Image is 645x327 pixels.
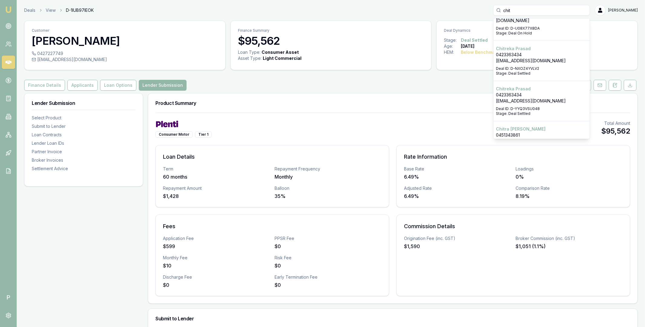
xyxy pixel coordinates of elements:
[496,52,587,58] p: 0423363434
[262,49,299,55] div: Consumer Asset
[24,7,35,13] a: Deals
[5,6,12,13] img: emu-icon-u.png
[404,243,511,250] div: $1,590
[496,132,587,138] p: 0451343861
[32,101,135,105] h3: Lender Submission
[493,5,590,16] input: Search deals
[155,131,193,138] div: Consumer Motor
[516,166,623,172] div: Loadings
[163,243,270,250] div: $599
[494,41,590,81] div: Select deal for Chitreka Prasad
[496,66,587,71] p: Deal ID: D-NXOZ4YVLV2
[444,43,461,49] div: Age:
[32,35,218,47] h3: [PERSON_NAME]
[138,80,188,91] a: Lender Submission
[516,173,623,180] div: 0%
[496,58,587,64] p: [EMAIL_ADDRESS][DOMAIN_NAME]
[275,185,382,191] div: Balloon
[155,316,630,321] h3: Submit to Lender
[496,26,587,31] p: Deal ID: D-U08X77X8DA
[32,50,218,57] div: 0427227749
[275,235,382,241] div: PPSR Fee
[238,28,424,33] p: Finance Summary
[163,153,382,161] h3: Loan Details
[275,166,382,172] div: Repayment Frequency
[494,121,590,161] div: Select deal for Chitra Khadka
[263,55,301,61] div: Light Commercial
[461,37,488,43] div: Deal Settled
[238,35,424,47] h3: $95,562
[601,120,630,126] div: Total Amount
[404,153,623,161] h3: Rate Information
[163,166,270,172] div: Term
[275,274,382,280] div: Early Termination Fee
[46,7,56,13] a: View
[461,43,474,49] div: [DATE]
[66,7,94,13] span: D-1IUB97IEOK
[32,149,135,155] div: Partner Invoice
[404,235,511,241] div: Origination Fee (inc. GST)
[601,126,630,136] div: $95,562
[163,274,270,280] div: Discharge Fee
[163,255,270,261] div: Monthly Fee
[516,235,623,241] div: Broker Commission (inc. GST)
[67,80,98,91] button: Applicants
[494,81,590,121] div: Select deal for Chitreka Prasad
[496,46,587,52] p: Chitreka Prasad
[155,101,630,105] h3: Product Summary
[195,131,212,138] div: Tier 1
[496,126,587,132] p: Chitra [PERSON_NAME]
[444,28,630,33] p: Deal Dynamics
[2,291,15,304] span: P
[32,123,135,129] div: Submit to Lender
[516,193,623,200] div: 8.19%
[24,80,66,91] a: Finance Details
[444,37,461,43] div: Stage:
[24,80,65,91] button: Finance Details
[32,166,135,172] div: Settlement Advice
[32,28,218,33] p: Customer
[404,173,511,180] div: 6.49%
[496,111,587,116] p: Stage: Deal Settled
[163,185,270,191] div: Repayment Amount
[32,57,218,63] div: [EMAIL_ADDRESS][DOMAIN_NAME]
[275,255,382,261] div: Risk Fee
[275,281,382,289] div: $0
[496,138,587,144] p: [EMAIL_ADDRESS][DOMAIN_NAME]
[238,55,262,61] div: Asset Type :
[444,49,461,55] div: HEM:
[516,243,623,250] div: $1,051 (1.1%)
[516,185,623,191] div: Comparison Rate
[404,185,511,191] div: Adjusted Rate
[404,166,511,172] div: Base Rate
[275,262,382,269] div: $0
[32,132,135,138] div: Loan Contracts
[496,31,587,36] p: Stage: Deal On Hold
[496,106,587,111] p: Deal ID: D-YYQ3VSU048
[163,193,270,200] div: $1,428
[275,193,382,200] div: 35%
[404,193,511,200] div: 6.49%
[404,222,623,231] h3: Commission Details
[32,157,135,163] div: Broker Invoices
[32,140,135,146] div: Lender Loan IDs
[163,262,270,269] div: $10
[155,120,179,128] img: Plenti
[163,222,382,231] h3: Fees
[163,173,270,180] div: 60 months
[496,98,587,104] p: [EMAIL_ADDRESS][DOMAIN_NAME]
[24,7,94,13] nav: breadcrumb
[608,8,638,13] span: [PERSON_NAME]
[275,173,382,180] div: Monthly
[496,71,587,76] p: Stage: Deal Settled
[100,80,136,91] button: Loan Options
[32,115,135,121] div: Select Product
[99,80,138,91] a: Loan Options
[238,49,260,55] div: Loan Type:
[163,281,270,289] div: $0
[66,80,99,91] a: Applicants
[139,80,187,91] button: Lender Submission
[496,92,587,98] p: 0423363434
[461,49,499,55] div: Below Benchmark
[163,235,270,241] div: Application Fee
